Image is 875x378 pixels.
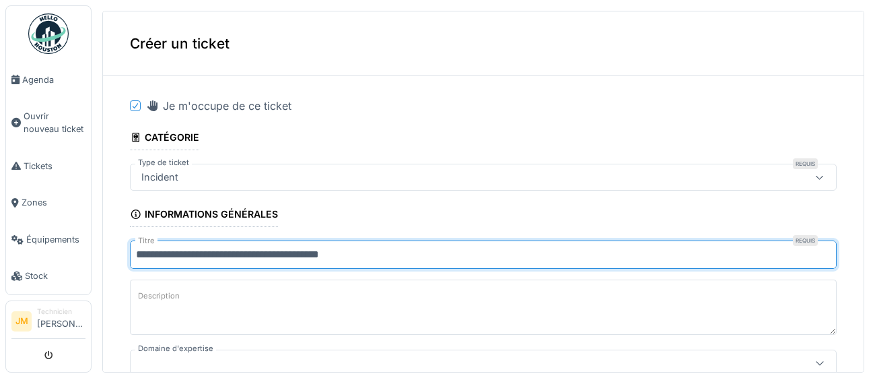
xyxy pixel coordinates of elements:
[793,158,818,169] div: Requis
[135,288,182,305] label: Description
[11,311,32,332] li: JM
[24,160,85,172] span: Tickets
[130,204,278,227] div: Informations générales
[26,233,85,246] span: Équipements
[146,98,291,114] div: Je m'occupe de ce ticket
[24,110,85,135] span: Ouvrir nouveau ticket
[130,127,199,150] div: Catégorie
[6,61,91,98] a: Agenda
[25,270,85,282] span: Stock
[6,148,91,185] a: Tickets
[37,307,85,336] li: [PERSON_NAME]
[135,235,157,247] label: Titre
[22,73,85,86] span: Agenda
[22,196,85,209] span: Zones
[37,307,85,317] div: Technicien
[11,307,85,339] a: JM Technicien[PERSON_NAME]
[28,13,69,54] img: Badge_color-CXgf-gQk.svg
[135,343,216,354] label: Domaine d'expertise
[793,235,818,246] div: Requis
[6,185,91,222] a: Zones
[103,11,864,76] div: Créer un ticket
[6,98,91,148] a: Ouvrir nouveau ticket
[136,170,184,185] div: Incident
[135,157,192,168] label: Type de ticket
[6,221,91,258] a: Équipements
[6,258,91,295] a: Stock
